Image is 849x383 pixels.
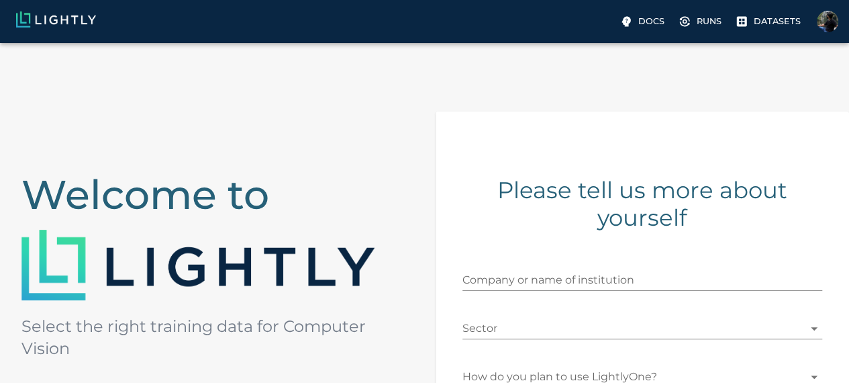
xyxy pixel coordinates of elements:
p: Docs [638,15,664,28]
label: Docs [617,11,670,32]
h5: Select the right training data for Computer Vision [21,316,414,359]
h4: Please tell us more about yourself [462,176,823,232]
label: Muteeb Waheed [811,7,844,36]
img: Lightly [21,230,374,301]
img: Lightly [16,11,96,28]
p: Runs [697,15,721,28]
p: Datasets [754,15,801,28]
h2: Welcome to [21,171,414,219]
a: Please complete one of our getting started guides to active the full UI [675,11,727,32]
img: Muteeb Waheed [817,11,838,32]
a: Please complete one of our getting started guides to active the full UI [732,11,806,32]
